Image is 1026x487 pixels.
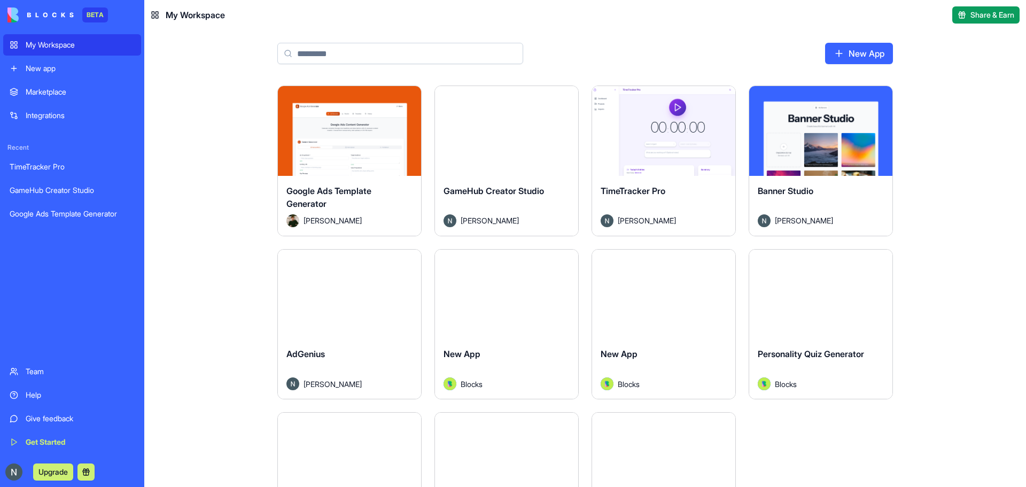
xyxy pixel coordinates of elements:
a: Upgrade [33,466,73,477]
a: New AppAvatarBlocks [434,249,579,400]
span: Share & Earn [970,10,1014,20]
span: [PERSON_NAME] [304,378,362,390]
span: Blocks [461,378,483,390]
span: [PERSON_NAME] [461,215,519,226]
div: TimeTracker Pro [10,161,135,172]
span: GameHub Creator Studio [444,185,544,196]
div: GameHub Creator Studio [10,185,135,196]
a: TimeTracker ProAvatar[PERSON_NAME] [592,86,736,236]
a: Help [3,384,141,406]
button: Share & Earn [952,6,1020,24]
img: Avatar [601,377,613,390]
a: My Workspace [3,34,141,56]
div: Team [26,366,135,377]
span: New App [601,349,638,359]
div: Google Ads Template Generator [10,208,135,219]
span: AdGenius [286,349,325,359]
span: New App [444,349,480,359]
div: Get Started [26,437,135,447]
div: BETA [82,7,108,22]
a: Banner StudioAvatar[PERSON_NAME] [749,86,893,236]
a: BETA [7,7,108,22]
div: My Workspace [26,40,135,50]
a: New App [825,43,893,64]
img: logo [7,7,74,22]
a: GameHub Creator StudioAvatar[PERSON_NAME] [434,86,579,236]
a: Team [3,361,141,382]
div: Help [26,390,135,400]
div: Marketplace [26,87,135,97]
a: Google Ads Template Generator [3,203,141,225]
a: Give feedback [3,408,141,429]
img: Avatar [758,214,771,227]
span: Google Ads Template Generator [286,185,371,209]
span: TimeTracker Pro [601,185,665,196]
a: Personality Quiz GeneratorAvatarBlocks [749,249,893,400]
a: Marketplace [3,81,141,103]
a: TimeTracker Pro [3,156,141,177]
a: Google Ads Template GeneratorAvatar[PERSON_NAME] [277,86,422,236]
div: New app [26,63,135,74]
a: New app [3,58,141,79]
img: Avatar [444,214,456,227]
span: Blocks [775,378,797,390]
span: [PERSON_NAME] [304,215,362,226]
img: ACg8ocJ9VPNtYlXAsY8izBO5hN6W0WVOcx_4_RR-4GcW2X8jo7icbA=s96-c [5,463,22,481]
span: [PERSON_NAME] [618,215,676,226]
a: GameHub Creator Studio [3,180,141,201]
span: Recent [3,143,141,152]
span: Banner Studio [758,185,813,196]
div: Give feedback [26,413,135,424]
div: Integrations [26,110,135,121]
a: Integrations [3,105,141,126]
button: Upgrade [33,463,73,481]
img: Avatar [601,214,613,227]
span: Blocks [618,378,640,390]
img: Avatar [286,214,299,227]
span: Personality Quiz Generator [758,349,864,359]
a: Get Started [3,431,141,453]
span: My Workspace [166,9,225,21]
img: Avatar [444,377,456,390]
a: AdGeniusAvatar[PERSON_NAME] [277,249,422,400]
img: Avatar [286,377,299,390]
a: New AppAvatarBlocks [592,249,736,400]
span: [PERSON_NAME] [775,215,833,226]
img: Avatar [758,377,771,390]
